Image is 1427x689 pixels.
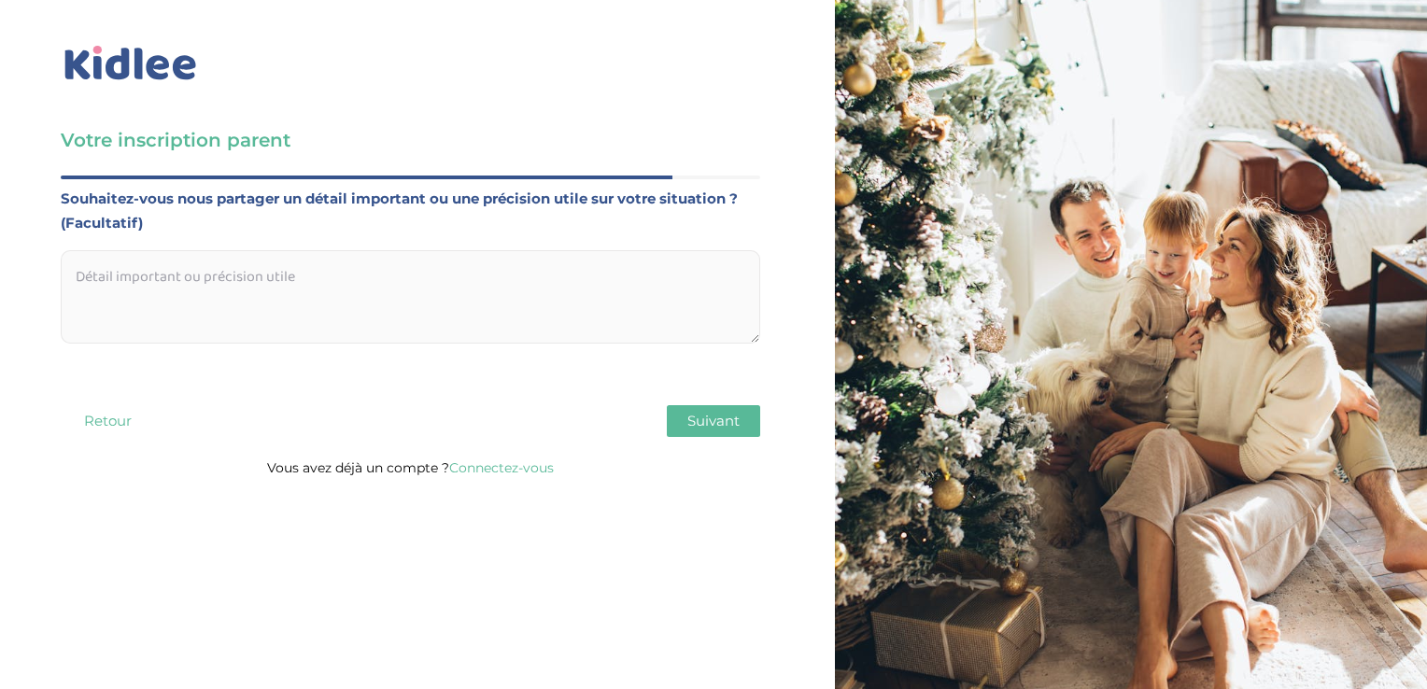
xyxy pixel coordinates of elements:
button: Retour [61,405,154,437]
h3: Votre inscription parent [61,127,760,153]
p: Vous avez déjà un compte ? [61,456,760,480]
img: logo_kidlee_bleu [61,42,201,85]
button: Suivant [667,405,760,437]
a: Connectez-vous [449,459,554,476]
span: Suivant [687,412,740,429]
label: Souhaitez-vous nous partager un détail important ou une précision utile sur votre situation ? (Fa... [61,187,760,235]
